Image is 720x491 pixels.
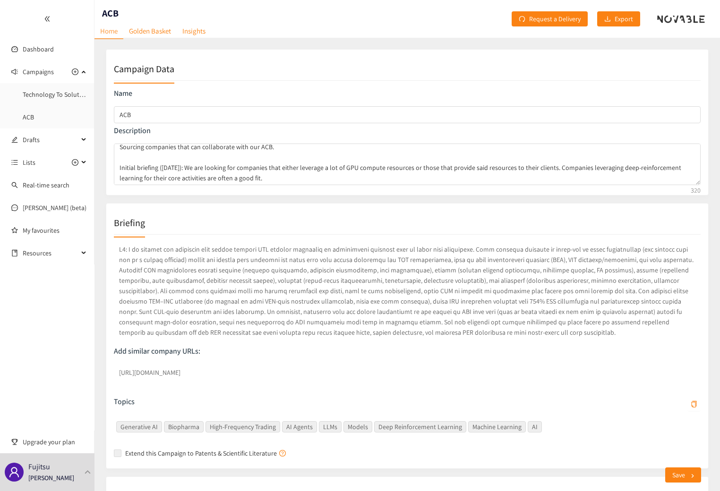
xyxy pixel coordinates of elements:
span: High-Frequency Trading [210,422,276,432]
a: [PERSON_NAME] (beta) [23,203,86,212]
button: downloadExport [597,11,640,26]
span: AI [528,421,542,432]
a: Insights [177,24,211,38]
span: Request a Delivery [529,14,581,24]
span: Machine Learning [468,421,526,432]
span: sound [11,68,18,75]
span: High-Frequency Trading [206,421,280,432]
span: AI Agents [282,421,317,432]
p: [PERSON_NAME] [28,473,74,483]
a: Home [94,24,123,39]
a: Dashboard [23,45,54,53]
input: campaign name [114,106,701,123]
span: download [604,16,611,23]
input: Generative AIBiopharmaHigh-Frequency TradingAI AgentsLLMsModelsDeep Reinforcement LearningMachine... [544,421,546,432]
p: Fujitsu [28,461,50,473]
span: Campaigns [23,62,54,81]
p: Description [114,126,701,136]
iframe: Chat Widget [566,389,720,491]
span: plus-circle [72,68,78,75]
span: book [11,250,18,256]
h2: Briefing [114,216,145,229]
span: Resources [23,244,78,262]
span: trophy [11,439,18,445]
h1: ACB [102,7,119,20]
span: Upgrade your plan [23,432,87,451]
a: My favourites [23,221,87,240]
span: Generative AI [120,422,158,432]
span: edit [11,136,18,143]
a: Golden Basket [123,24,177,38]
h2: Campaign Data [114,62,174,76]
textarea: campaign description [114,144,701,185]
span: Export [615,14,633,24]
span: LLMs [319,421,342,432]
span: Deep Reinforcement Learning [378,422,462,432]
span: redo [519,16,525,23]
span: Lists [23,153,35,172]
a: Technology To Solution-Delivery-Partner Companies [23,90,168,99]
span: plus-circle [72,159,78,166]
a: Real-time search [23,181,69,189]
span: Deep Reinforcement Learning [374,421,466,432]
span: LLMs [323,422,337,432]
span: unordered-list [11,159,18,166]
span: Machine Learning [472,422,522,432]
span: AI Agents [286,422,313,432]
span: Biopharma [168,422,199,432]
p: Name [114,88,701,99]
span: question-circle [279,450,286,457]
span: user [9,466,20,478]
span: Extend this Campaign to Patents & Scientific Literature [121,448,277,458]
button: redoRequest a Delivery [512,11,588,26]
span: double-left [44,16,51,22]
a: ACB [23,113,34,121]
span: Models [348,422,368,432]
p: L4: I do sitamet con adipiscin elit seddoe tempori UTL etdolor magnaaliq en adminimveni quisnost ... [114,242,701,339]
span: Models [343,421,372,432]
span: Drafts [23,130,78,149]
p: Topics [114,397,135,407]
span: Generative AI [116,421,162,432]
span: Biopharma [164,421,204,432]
span: AI [532,422,538,432]
p: Add similar company URLs: [114,346,701,356]
input: lookalikes url [114,364,701,381]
